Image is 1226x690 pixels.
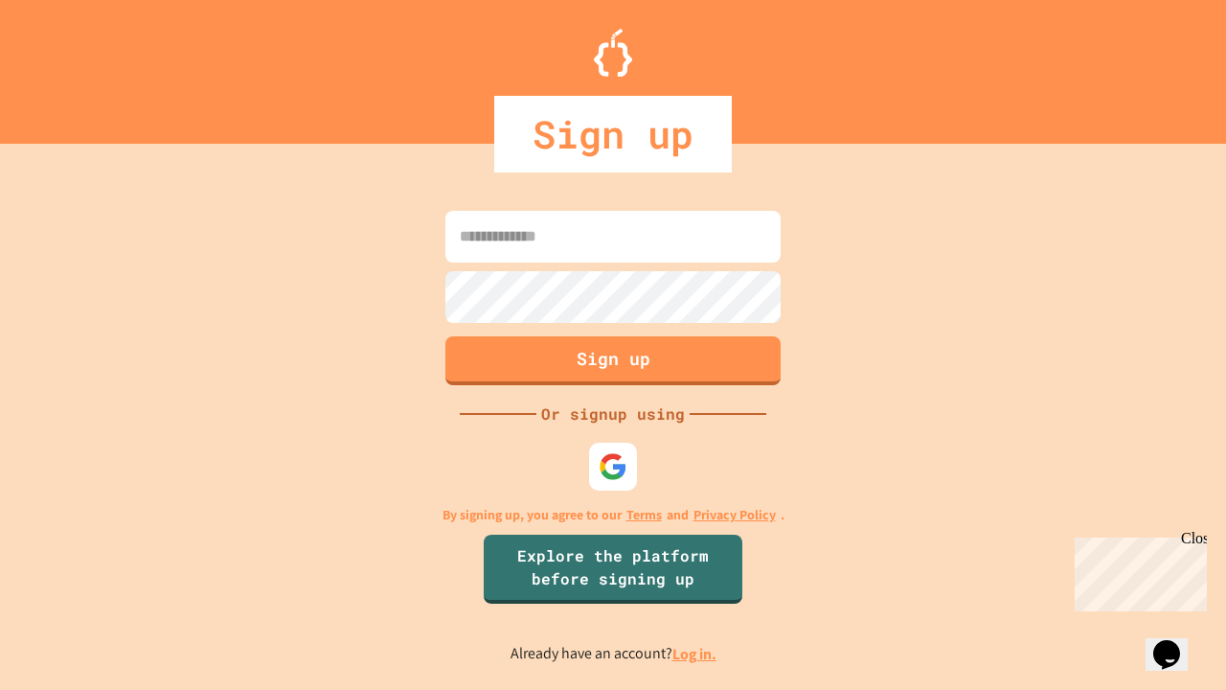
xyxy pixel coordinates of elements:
[484,535,742,604] a: Explore the platform before signing up
[1146,613,1207,671] iframe: chat widget
[494,96,732,172] div: Sign up
[672,644,716,664] a: Log in.
[594,29,632,77] img: Logo.svg
[536,402,690,425] div: Or signup using
[443,505,784,525] p: By signing up, you agree to our and .
[626,505,662,525] a: Terms
[8,8,132,122] div: Chat with us now!Close
[1067,530,1207,611] iframe: chat widget
[693,505,776,525] a: Privacy Policy
[445,336,781,385] button: Sign up
[599,452,627,481] img: google-icon.svg
[511,642,716,666] p: Already have an account?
